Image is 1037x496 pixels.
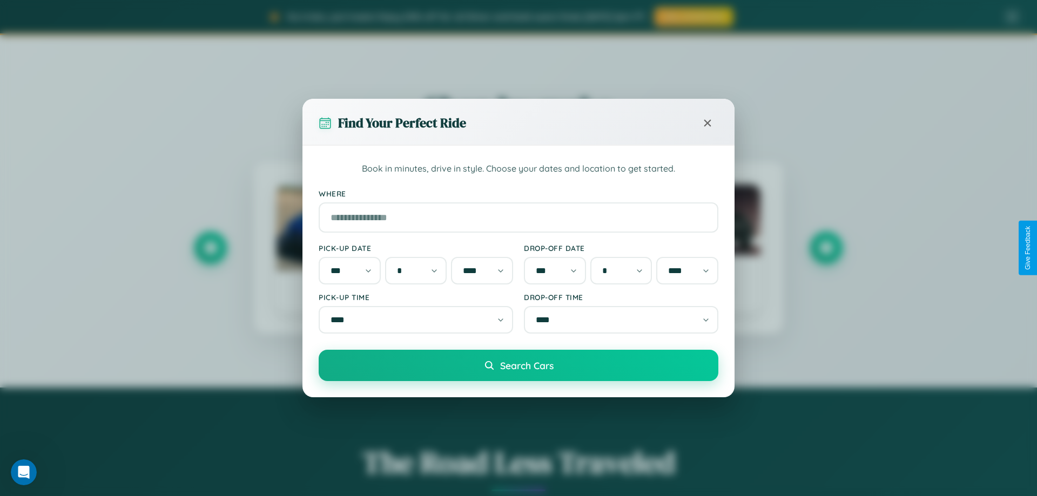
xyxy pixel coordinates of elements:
[319,293,513,302] label: Pick-up Time
[319,243,513,253] label: Pick-up Date
[338,114,466,132] h3: Find Your Perfect Ride
[500,359,554,371] span: Search Cars
[524,293,718,302] label: Drop-off Time
[524,243,718,253] label: Drop-off Date
[319,350,718,381] button: Search Cars
[319,189,718,198] label: Where
[319,162,718,176] p: Book in minutes, drive in style. Choose your dates and location to get started.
